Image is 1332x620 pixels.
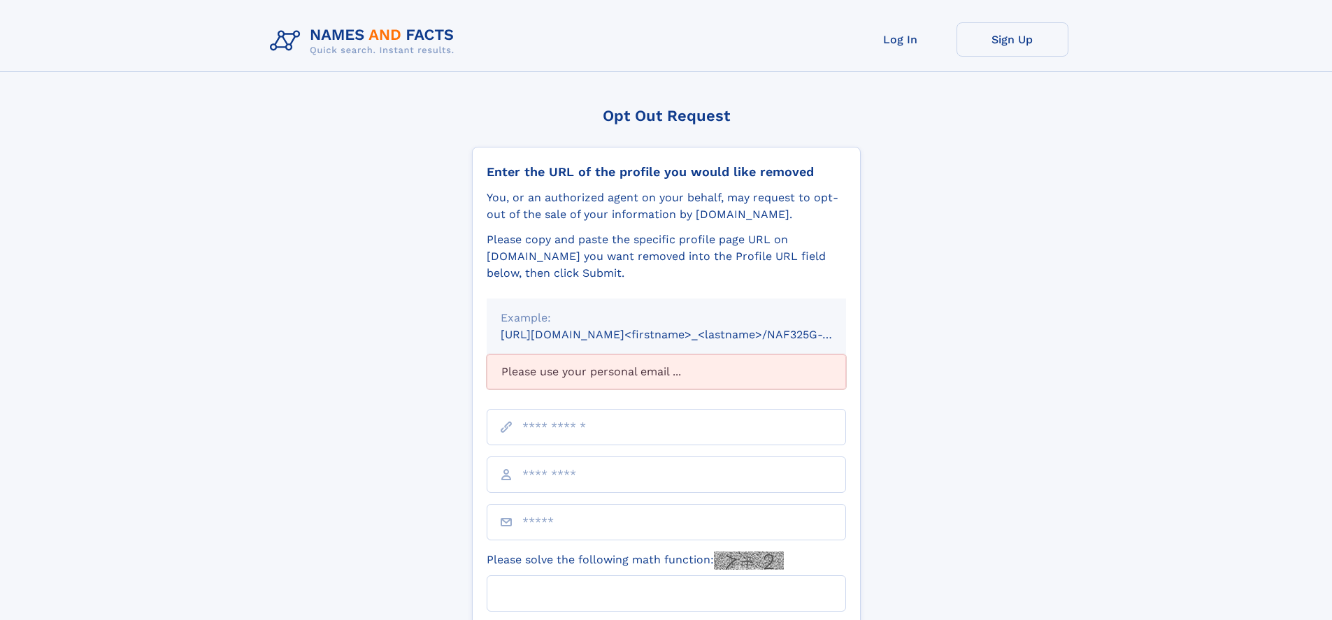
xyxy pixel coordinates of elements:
div: Enter the URL of the profile you would like removed [487,164,846,180]
a: Sign Up [957,22,1068,57]
small: [URL][DOMAIN_NAME]<firstname>_<lastname>/NAF325G-xxxxxxxx [501,328,873,341]
div: Please copy and paste the specific profile page URL on [DOMAIN_NAME] you want removed into the Pr... [487,231,846,282]
a: Log In [845,22,957,57]
div: You, or an authorized agent on your behalf, may request to opt-out of the sale of your informatio... [487,189,846,223]
div: Please use your personal email ... [487,354,846,389]
div: Opt Out Request [472,107,861,124]
div: Example: [501,310,832,326]
img: Logo Names and Facts [264,22,466,60]
label: Please solve the following math function: [487,551,784,570]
